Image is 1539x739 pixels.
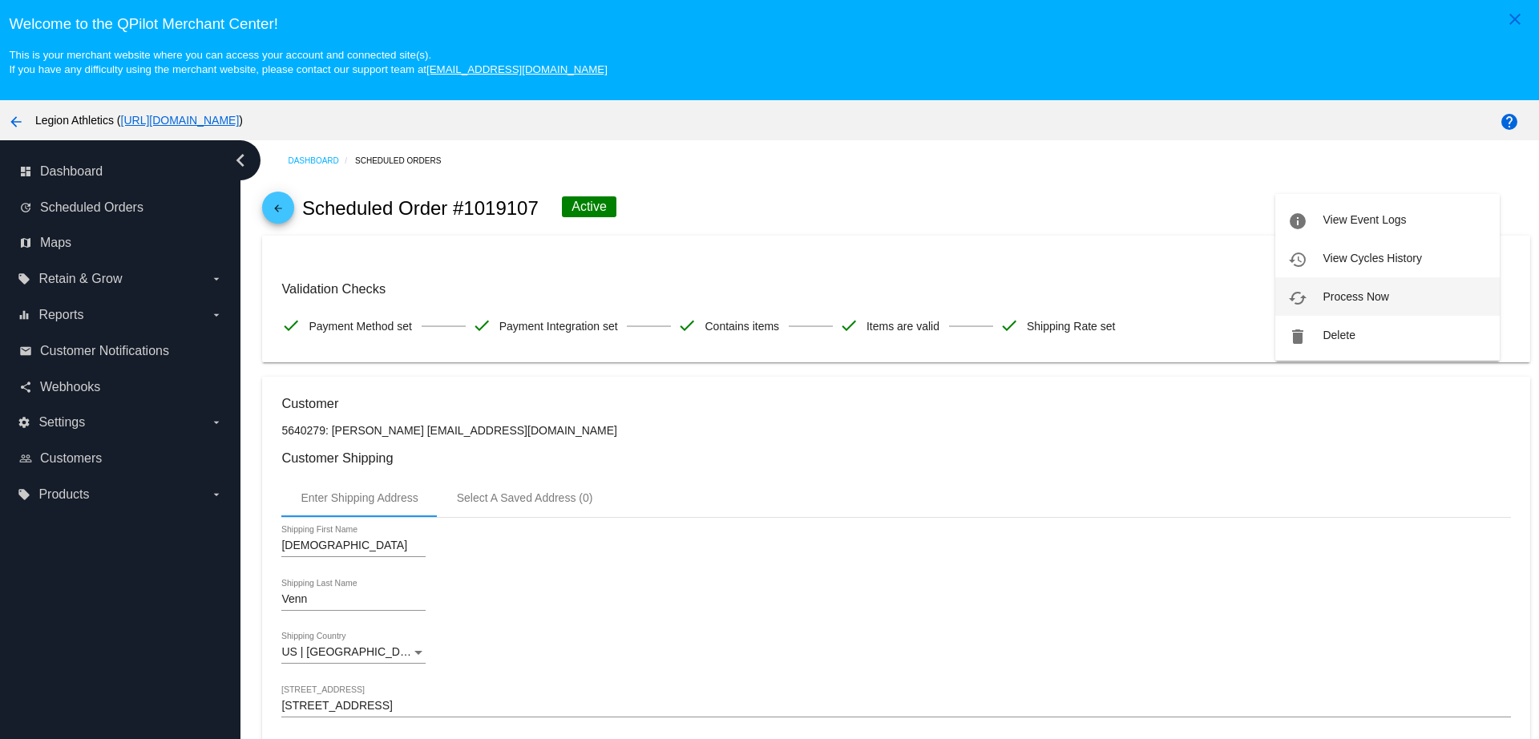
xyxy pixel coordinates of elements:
mat-icon: cached [1288,289,1307,308]
span: View Event Logs [1323,213,1406,226]
span: Delete [1323,329,1355,341]
mat-icon: info [1288,212,1307,231]
span: View Cycles History [1323,252,1421,265]
mat-icon: delete [1288,327,1307,346]
mat-icon: history [1288,250,1307,269]
span: Process Now [1323,290,1388,303]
